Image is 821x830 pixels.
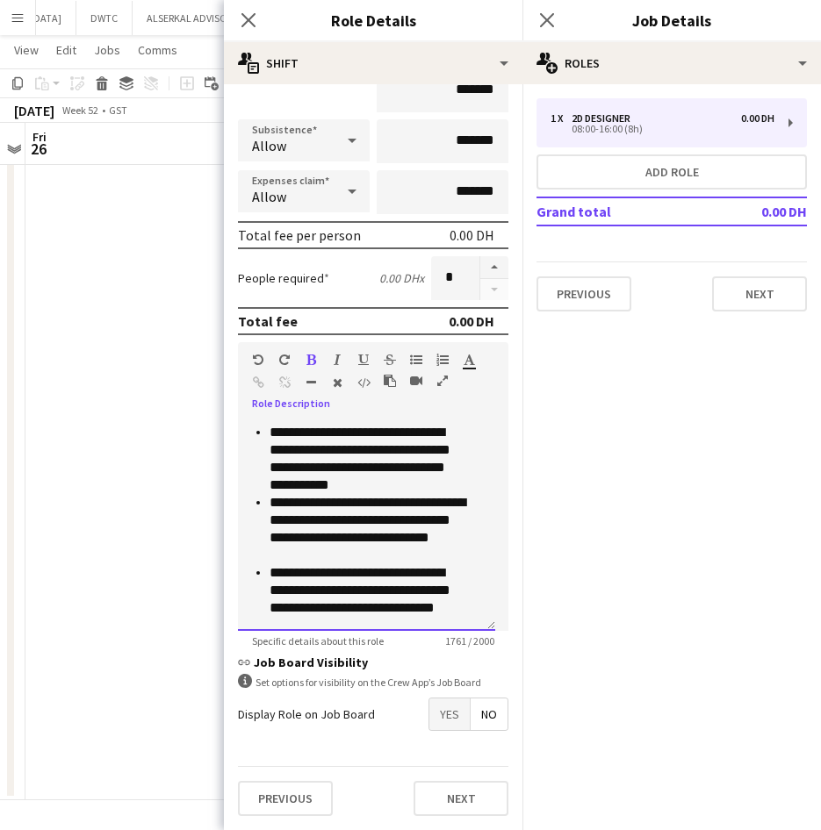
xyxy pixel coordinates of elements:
button: Increase [480,256,508,279]
div: 0.00 DH x [379,270,424,286]
td: 0.00 DH [703,197,807,225]
button: Fullscreen [436,374,449,388]
button: Insert video [410,374,422,388]
div: 0.00 DH [741,112,774,125]
div: 0.00 DH [449,312,494,330]
button: Previous [238,781,333,816]
span: Edit [56,42,76,58]
div: Set options for visibility on the Crew App’s Job Board [238,674,508,690]
a: Comms [131,39,184,61]
h3: Job Board Visibility [238,655,508,670]
div: Total fee [238,312,298,330]
div: 2D Designer [572,112,637,125]
button: Unordered List [410,353,422,367]
div: Total fee per person [238,226,361,244]
span: Week 52 [58,104,102,117]
button: Ordered List [436,353,449,367]
a: Edit [49,39,83,61]
span: Fri [32,129,47,145]
div: 0.00 DH [450,226,494,244]
div: 08:00-16:00 (8h) [551,125,774,133]
button: Clear Formatting [331,376,343,390]
span: Comms [138,42,177,58]
td: Grand total [537,197,703,225]
button: Redo [278,353,291,367]
button: Horizontal Line [305,376,317,390]
button: ALSERKAL ADVISORY [133,1,252,35]
span: No [471,698,508,730]
span: Specific details about this role [238,634,398,648]
span: 26 [30,139,47,159]
button: Bold [305,353,317,367]
button: Text Color [463,353,475,367]
button: Next [414,781,508,816]
a: View [7,39,46,61]
span: 1761 / 2000 [431,634,508,648]
div: GST [109,104,127,117]
button: Underline [357,353,370,367]
button: Previous [537,276,631,311]
span: Allow [252,188,286,205]
span: View [14,42,39,58]
label: Display Role on Job Board [238,706,375,722]
h3: Role Details [224,9,522,32]
span: Jobs [94,42,120,58]
button: Paste as plain text [384,374,396,388]
button: Italic [331,353,343,367]
button: HTML Code [357,376,370,390]
div: Shift [224,42,522,84]
button: Next [712,276,807,311]
div: Roles [522,42,821,84]
div: 1 x [551,112,572,125]
button: Strikethrough [384,353,396,367]
button: Add role [537,154,807,190]
a: Jobs [87,39,127,61]
button: Undo [252,353,264,367]
button: DWTC [76,1,133,35]
h3: Job Details [522,9,821,32]
div: [DATE] [14,102,54,119]
label: People required [238,270,329,286]
span: Yes [429,698,470,730]
span: Allow [252,137,286,154]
